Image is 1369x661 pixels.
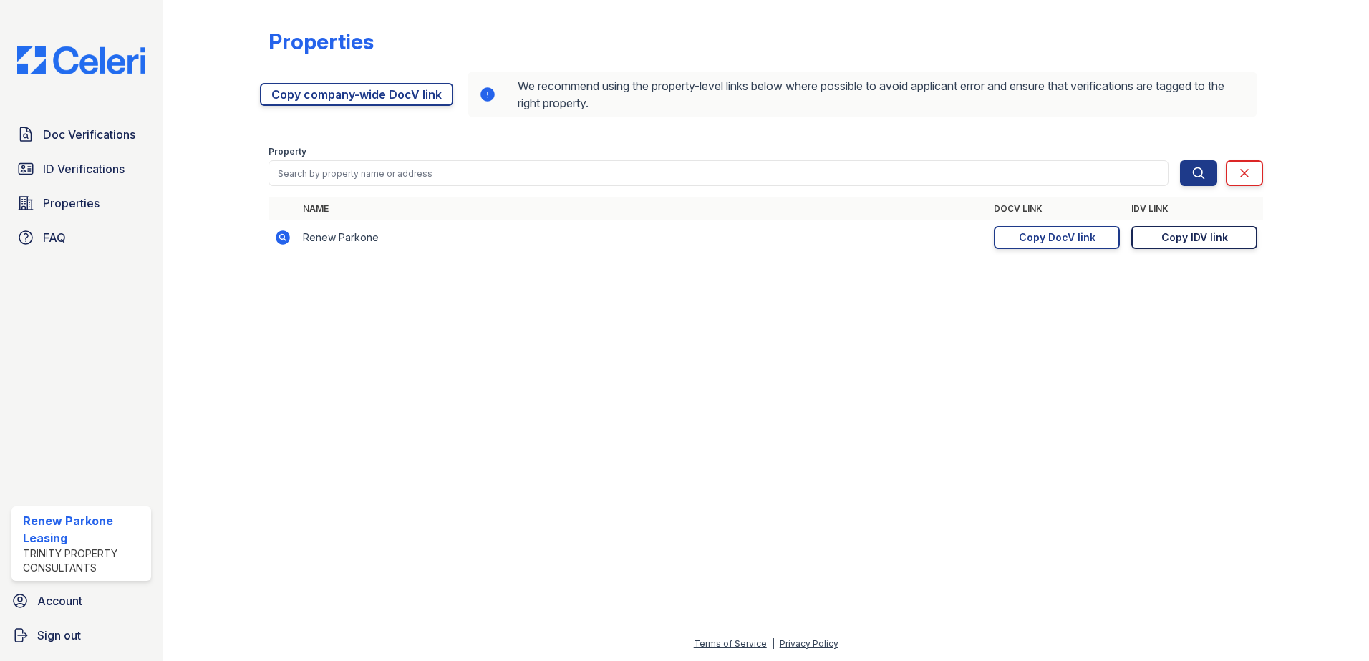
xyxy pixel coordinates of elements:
img: CE_Logo_Blue-a8612792a0a2168367f1c8372b55b34899dd931a85d93a1a3d3e32e68fde9ad4.png [6,46,157,74]
a: Sign out [6,621,157,650]
input: Search by property name or address [269,160,1169,186]
a: Privacy Policy [780,638,838,649]
a: Properties [11,189,151,217]
div: Trinity Property Consultants [23,547,145,575]
div: | [772,638,775,649]
a: Copy company-wide DocV link [260,83,453,106]
a: Account [6,587,157,615]
td: Renew Parkone [297,220,988,255]
th: Name [297,197,988,220]
div: Properties [269,29,374,54]
a: Doc Verifications [11,120,151,149]
th: IDV Link [1126,197,1263,220]
span: Properties [43,195,100,212]
label: Property [269,146,306,157]
span: Sign out [37,627,81,644]
span: Doc Verifications [43,126,135,143]
a: Copy DocV link [994,226,1120,249]
span: ID Verifications [43,160,125,177]
span: Account [37,592,82,609]
div: We recommend using the property-level links below where possible to avoid applicant error and ens... [468,72,1257,117]
a: FAQ [11,223,151,252]
div: Renew Parkone Leasing [23,512,145,547]
div: Copy DocV link [1019,230,1095,245]
a: ID Verifications [11,155,151,183]
a: Copy IDV link [1131,226,1257,249]
span: FAQ [43,229,66,246]
a: Terms of Service [694,638,767,649]
div: Copy IDV link [1161,230,1228,245]
th: DocV Link [988,197,1126,220]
